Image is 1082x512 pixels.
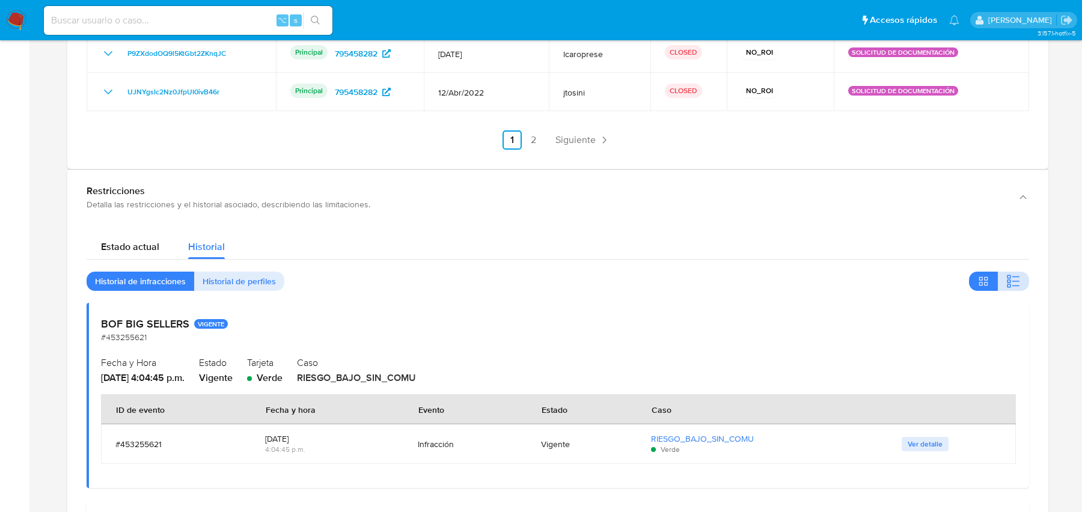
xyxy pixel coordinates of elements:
[1060,14,1073,26] a: Salir
[67,170,1048,225] button: RestriccionesDetalla las restricciones y el historial asociado, describiendo las limitaciones.
[87,199,1005,210] div: Detalla las restricciones y el historial asociado, describiendo las limitaciones.
[949,15,959,25] a: Notificaciones
[870,14,937,26] span: Accesos rápidos
[278,14,287,26] span: ⌥
[1038,28,1076,38] span: 3.157.1-hotfix-5
[87,185,1005,197] div: Restricciones
[303,12,328,29] button: search-icon
[988,14,1056,26] p: juan.calo@mercadolibre.com
[44,13,332,28] input: Buscar usuario o caso...
[294,14,298,26] span: s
